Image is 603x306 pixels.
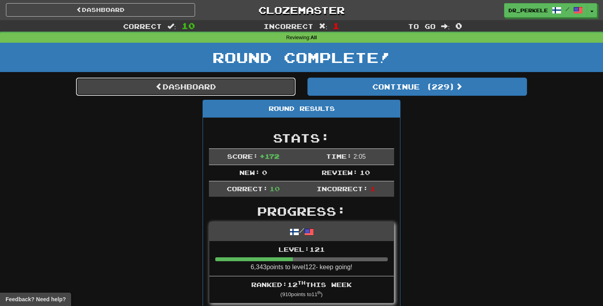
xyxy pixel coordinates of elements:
span: Ranked: 12 this week [251,281,352,288]
span: : [319,23,328,30]
small: ( 910 points to 11 ) [281,291,323,297]
span: Incorrect: [317,185,368,192]
h1: Round Complete! [3,49,600,65]
h2: Stats: [209,131,394,144]
span: 10 [182,21,195,30]
span: / [565,6,569,12]
span: Level: 121 [279,245,325,253]
div: / [209,222,394,241]
sup: th [298,280,305,285]
span: + 172 [260,152,279,160]
span: Score: [227,152,258,160]
span: Correct [123,22,162,30]
a: Dashboard [76,78,296,96]
span: Incorrect [264,22,313,30]
a: dr_perkele / [504,3,587,17]
div: Round Results [203,100,400,118]
span: 0 [262,169,267,176]
a: Clozemaster [207,3,396,17]
span: Correct: [227,185,268,192]
span: 10 [269,185,280,192]
a: Dashboard [6,3,195,17]
span: To go [408,22,436,30]
span: Time: [326,152,352,160]
span: 1 [333,21,339,30]
span: 2 : 0 5 [353,153,366,160]
span: dr_perkele [508,7,548,14]
span: 1 [370,185,375,192]
button: Continue (229) [307,78,527,96]
li: 6,343 points to level 122 - keep going! [209,241,394,277]
span: : [167,23,176,30]
span: Open feedback widget [6,295,66,303]
span: 0 [455,21,462,30]
span: : [441,23,450,30]
span: Review: [322,169,358,176]
h2: Progress: [209,205,394,218]
strong: All [311,35,317,40]
span: New: [239,169,260,176]
span: 10 [360,169,370,176]
sup: th [317,291,321,295]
